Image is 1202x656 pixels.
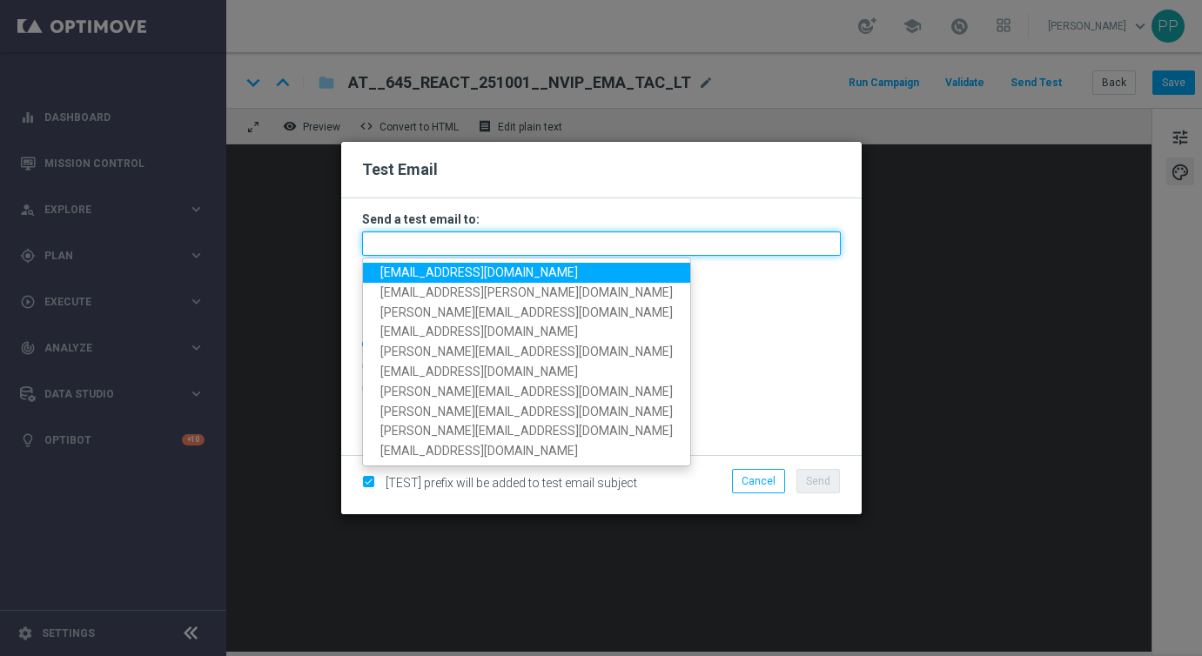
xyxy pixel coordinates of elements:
h3: Send a test email to: [362,211,841,227]
a: [PERSON_NAME][EMAIL_ADDRESS][DOMAIN_NAME] [363,382,690,402]
span: [PERSON_NAME][EMAIL_ADDRESS][DOMAIN_NAME] [380,424,673,438]
a: [EMAIL_ADDRESS][DOMAIN_NAME] [363,263,690,283]
span: [PERSON_NAME][EMAIL_ADDRESS][DOMAIN_NAME] [380,385,673,398]
span: [EMAIL_ADDRESS][DOMAIN_NAME] [380,365,578,378]
span: [PERSON_NAME][EMAIL_ADDRESS][DOMAIN_NAME] [380,404,673,418]
span: [PERSON_NAME][EMAIL_ADDRESS][DOMAIN_NAME] [380,305,673,318]
span: Send [806,475,830,487]
a: [EMAIL_ADDRESS][DOMAIN_NAME] [363,322,690,342]
span: [EMAIL_ADDRESS][DOMAIN_NAME] [380,444,578,458]
a: [EMAIL_ADDRESS][DOMAIN_NAME] [363,362,690,382]
a: [PERSON_NAME][EMAIL_ADDRESS][DOMAIN_NAME] [363,342,690,362]
a: [PERSON_NAME][EMAIL_ADDRESS][DOMAIN_NAME] [363,401,690,421]
a: [PERSON_NAME][EMAIL_ADDRESS][DOMAIN_NAME] [363,302,690,322]
span: [PERSON_NAME][EMAIL_ADDRESS][DOMAIN_NAME] [380,345,673,358]
span: [EMAIL_ADDRESS][DOMAIN_NAME] [380,325,578,338]
span: [TEST] prefix will be added to test email subject [386,476,637,490]
button: Cancel [732,469,785,493]
h2: Test Email [362,159,841,180]
a: [EMAIL_ADDRESS][PERSON_NAME][DOMAIN_NAME] [363,283,690,303]
a: [PERSON_NAME][EMAIL_ADDRESS][DOMAIN_NAME] [363,421,690,441]
span: [EMAIL_ADDRESS][DOMAIN_NAME] [380,265,578,279]
span: [EMAIL_ADDRESS][PERSON_NAME][DOMAIN_NAME] [380,285,673,299]
a: [EMAIL_ADDRESS][DOMAIN_NAME] [363,441,690,461]
button: Send [796,469,840,493]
